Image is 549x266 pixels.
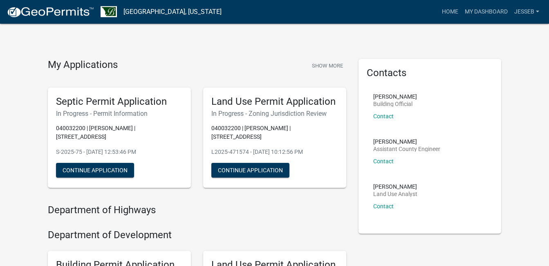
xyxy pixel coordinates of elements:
[211,148,338,156] p: L2025-471574 - [DATE] 10:12:56 PM
[511,4,542,20] a: Jesseb
[462,4,511,20] a: My Dashboard
[373,139,440,144] p: [PERSON_NAME]
[211,124,338,141] p: 040032200 | [PERSON_NAME] | [STREET_ADDRESS]
[373,158,394,165] a: Contact
[373,101,417,107] p: Building Official
[373,203,394,210] a: Contact
[48,59,118,71] h4: My Applications
[309,59,346,72] button: Show More
[373,146,440,152] p: Assistant County Engineer
[56,163,134,178] button: Continue Application
[56,124,183,141] p: 040032200 | [PERSON_NAME] | [STREET_ADDRESS]
[211,96,338,108] h5: Land Use Permit Application
[56,96,183,108] h5: Septic Permit Application
[56,148,183,156] p: S-2025-75 - [DATE] 12:53:46 PM
[373,191,417,197] p: Land Use Analyst
[56,110,183,117] h6: In Progress - Permit Information
[123,5,222,19] a: [GEOGRAPHIC_DATA], [US_STATE]
[48,229,346,241] h4: Department of Development
[48,204,346,216] h4: Department of Highways
[373,94,417,99] p: [PERSON_NAME]
[101,6,117,17] img: Benton County, Minnesota
[211,110,338,117] h6: In Progress - Zoning Jurisdiction Review
[211,163,289,178] button: Continue Application
[373,113,394,119] a: Contact
[373,184,417,189] p: [PERSON_NAME]
[439,4,462,20] a: Home
[367,67,493,79] h5: Contacts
